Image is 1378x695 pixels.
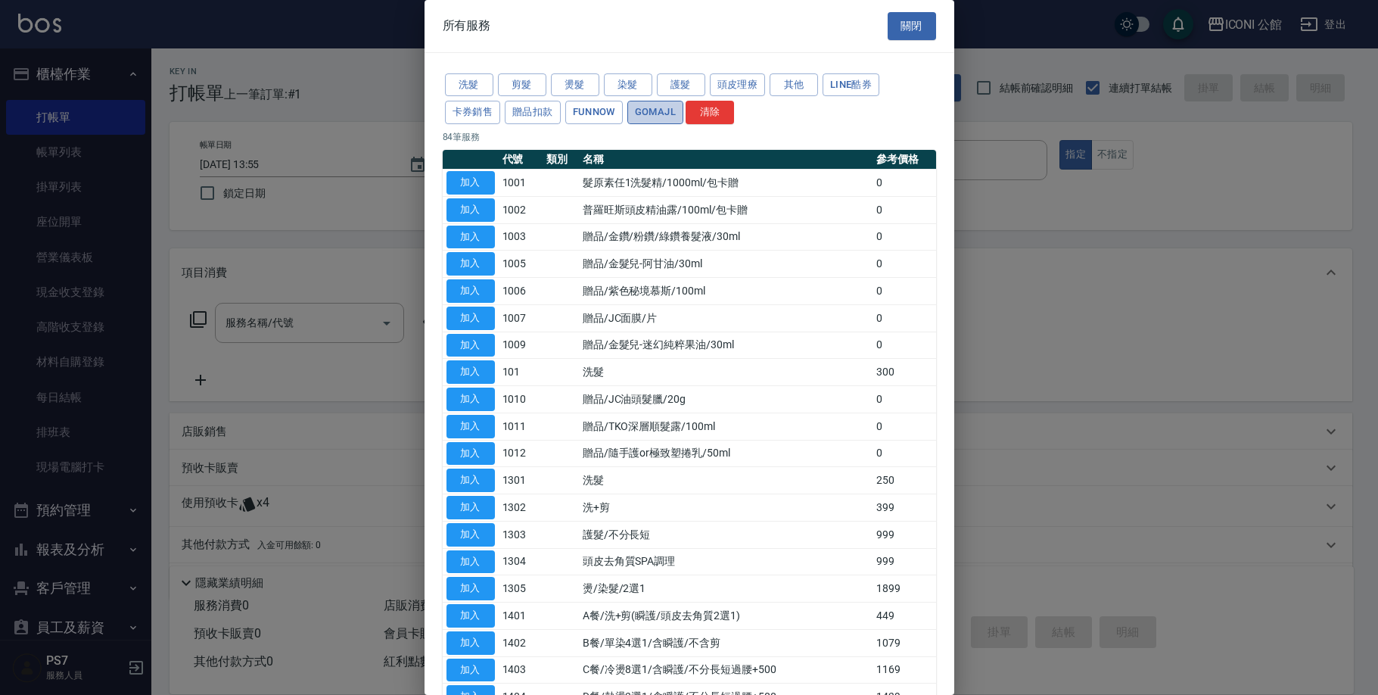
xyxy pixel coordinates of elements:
[579,440,873,467] td: 贈品/隨手護or極致塑捲乳/50ml
[499,467,543,494] td: 1301
[499,548,543,575] td: 1304
[579,386,873,413] td: 贈品/JC油頭髮臘/20g
[579,150,873,170] th: 名稱
[686,101,734,124] button: 清除
[499,196,543,223] td: 1002
[579,359,873,386] td: 洗髮
[499,150,543,170] th: 代號
[579,304,873,332] td: 贈品/JC面膜/片
[873,223,936,251] td: 0
[505,101,561,124] button: 贈品扣款
[499,304,543,332] td: 1007
[579,196,873,223] td: 普羅旺斯頭皮精油露/100ml/包卡贈
[579,603,873,630] td: A餐/洗+剪(瞬護/頭皮去角質2選1)
[499,278,543,305] td: 1006
[446,226,495,249] button: 加入
[579,332,873,359] td: 贈品/金髮兒-迷幻純粹果油/30ml
[873,629,936,656] td: 1079
[499,494,543,522] td: 1302
[873,656,936,684] td: 1169
[579,629,873,656] td: B餐/單染4選1/含瞬護/不含剪
[770,73,818,97] button: 其他
[627,101,683,124] button: GOMAJL
[579,521,873,548] td: 護髮/不分長短
[446,659,495,682] button: 加入
[446,198,495,222] button: 加入
[446,252,495,276] button: 加入
[823,73,879,97] button: LINE酷券
[873,521,936,548] td: 999
[446,604,495,628] button: 加入
[873,359,936,386] td: 300
[446,307,495,330] button: 加入
[579,548,873,575] td: 頭皮去角質SPA調理
[446,388,495,411] button: 加入
[873,196,936,223] td: 0
[873,467,936,494] td: 250
[443,130,936,144] p: 84 筆服務
[499,386,543,413] td: 1010
[499,413,543,440] td: 1011
[873,575,936,603] td: 1899
[579,467,873,494] td: 洗髮
[604,73,652,97] button: 染髮
[499,223,543,251] td: 1003
[873,386,936,413] td: 0
[445,101,501,124] button: 卡券銷售
[446,550,495,574] button: 加入
[873,251,936,278] td: 0
[499,656,543,684] td: 1403
[579,656,873,684] td: C餐/冷燙8選1/含瞬護/不分長短過腰+500
[873,304,936,332] td: 0
[446,279,495,303] button: 加入
[499,629,543,656] td: 1402
[499,332,543,359] td: 1009
[873,548,936,575] td: 999
[579,251,873,278] td: 贈品/金髮兒-阿甘油/30ml
[888,12,936,40] button: 關閉
[446,334,495,357] button: 加入
[443,18,491,33] span: 所有服務
[446,496,495,519] button: 加入
[499,603,543,630] td: 1401
[499,251,543,278] td: 1005
[873,278,936,305] td: 0
[499,359,543,386] td: 101
[499,170,543,197] td: 1001
[873,170,936,197] td: 0
[499,575,543,603] td: 1305
[579,413,873,440] td: 贈品/TKO深層順髮露/100ml
[446,631,495,655] button: 加入
[446,415,495,438] button: 加入
[445,73,493,97] button: 洗髮
[873,150,936,170] th: 參考價格
[446,442,495,466] button: 加入
[710,73,766,97] button: 頭皮理療
[579,575,873,603] td: 燙/染髮/2選1
[446,469,495,492] button: 加入
[499,521,543,548] td: 1303
[873,603,936,630] td: 449
[873,494,936,522] td: 399
[446,577,495,600] button: 加入
[551,73,599,97] button: 燙髮
[579,494,873,522] td: 洗+剪
[446,171,495,195] button: 加入
[446,360,495,384] button: 加入
[873,440,936,467] td: 0
[579,223,873,251] td: 贈品/金鑽/粉鑽/綠鑽養髮液/30ml
[565,101,623,124] button: FUNNOW
[873,332,936,359] td: 0
[499,440,543,467] td: 1012
[579,170,873,197] td: 髮原素任1洗髮精/1000ml/包卡贈
[579,278,873,305] td: 贈品/紫色秘境慕斯/100ml
[657,73,705,97] button: 護髮
[873,413,936,440] td: 0
[543,150,579,170] th: 類別
[498,73,546,97] button: 剪髮
[446,523,495,547] button: 加入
